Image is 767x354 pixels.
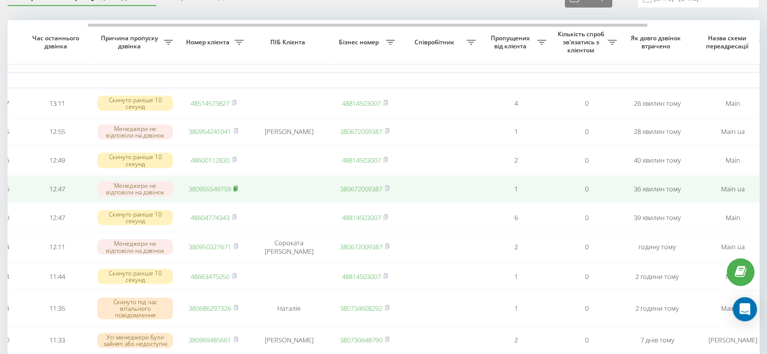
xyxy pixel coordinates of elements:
[22,118,92,145] td: 12:55
[622,292,692,325] td: 2 години тому
[97,153,173,168] div: Скинуто раніше 10 секунд
[486,34,537,50] span: Пропущених від клієнта
[551,90,622,117] td: 0
[334,38,386,46] span: Бізнес номер
[340,335,382,344] a: 380730648790
[481,176,551,202] td: 1
[481,327,551,353] td: 2
[342,272,381,281] a: 48814503007
[97,298,173,320] div: Скинуто під час вітального повідомлення
[22,263,92,290] td: 11:44
[97,34,164,50] span: Причина пропуску дзвінка
[97,124,173,139] div: Менеджери не відповіли на дзвінок
[249,327,329,353] td: [PERSON_NAME]
[697,34,759,50] span: Назва схеми переадресації
[551,263,622,290] td: 0
[22,233,92,261] td: 12:11
[551,147,622,174] td: 0
[622,263,692,290] td: 2 години тому
[340,304,382,313] a: 380734608292
[257,38,321,46] span: ПІБ Клієнта
[189,184,231,193] a: 380955549759
[189,335,231,344] a: 380969485661
[622,147,692,174] td: 40 хвилин тому
[30,34,84,50] span: Час останнього дзвінка
[551,233,622,261] td: 0
[340,184,382,193] a: 380672009387
[622,327,692,353] td: 7 днів тому
[97,210,173,225] div: Скинуто раніше 10 секунд
[22,90,92,117] td: 13:11
[183,38,234,46] span: Номер клієнта
[622,118,692,145] td: 28 хвилин тому
[622,90,692,117] td: 26 хвилин тому
[22,147,92,174] td: 12:49
[97,269,173,284] div: Скинуто раніше 10 секунд
[481,204,551,231] td: 6
[622,176,692,202] td: 36 хвилин тому
[22,204,92,231] td: 12:47
[481,90,551,117] td: 4
[551,292,622,325] td: 0
[22,292,92,325] td: 11:35
[481,292,551,325] td: 1
[97,96,173,111] div: Скинуто раніше 10 секунд
[551,327,622,353] td: 0
[22,176,92,202] td: 12:47
[551,176,622,202] td: 0
[249,292,329,325] td: Наталія
[189,304,231,313] a: 380686297326
[342,213,381,222] a: 48814503007
[189,127,231,136] a: 380954241041
[22,327,92,353] td: 11:33
[191,99,229,108] a: 48514573827
[249,118,329,145] td: [PERSON_NAME]
[481,233,551,261] td: 2
[481,263,551,290] td: 1
[622,233,692,261] td: годину тому
[340,242,382,251] a: 380672009387
[342,99,381,108] a: 48814503007
[630,34,684,50] span: Як довго дзвінок втрачено
[405,38,466,46] span: Співробітник
[340,127,382,136] a: 380672009387
[97,181,173,196] div: Менеджери не відповіли на дзвінок
[551,204,622,231] td: 0
[551,118,622,145] td: 0
[342,156,381,165] a: 48814503007
[97,333,173,348] div: Усі менеджери були зайняті або недоступні
[191,272,229,281] a: 48663475050
[481,147,551,174] td: 2
[481,118,551,145] td: 1
[97,239,173,254] div: Менеджери не відповіли на дзвінок
[191,213,229,222] a: 48604774343
[249,233,329,261] td: Сороката [PERSON_NAME]
[191,156,229,165] a: 48600112830
[556,30,608,54] span: Кількість спроб зв'язатись з клієнтом
[189,242,231,251] a: 380950327671
[733,297,757,321] div: Open Intercom Messenger
[622,204,692,231] td: 39 хвилин тому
